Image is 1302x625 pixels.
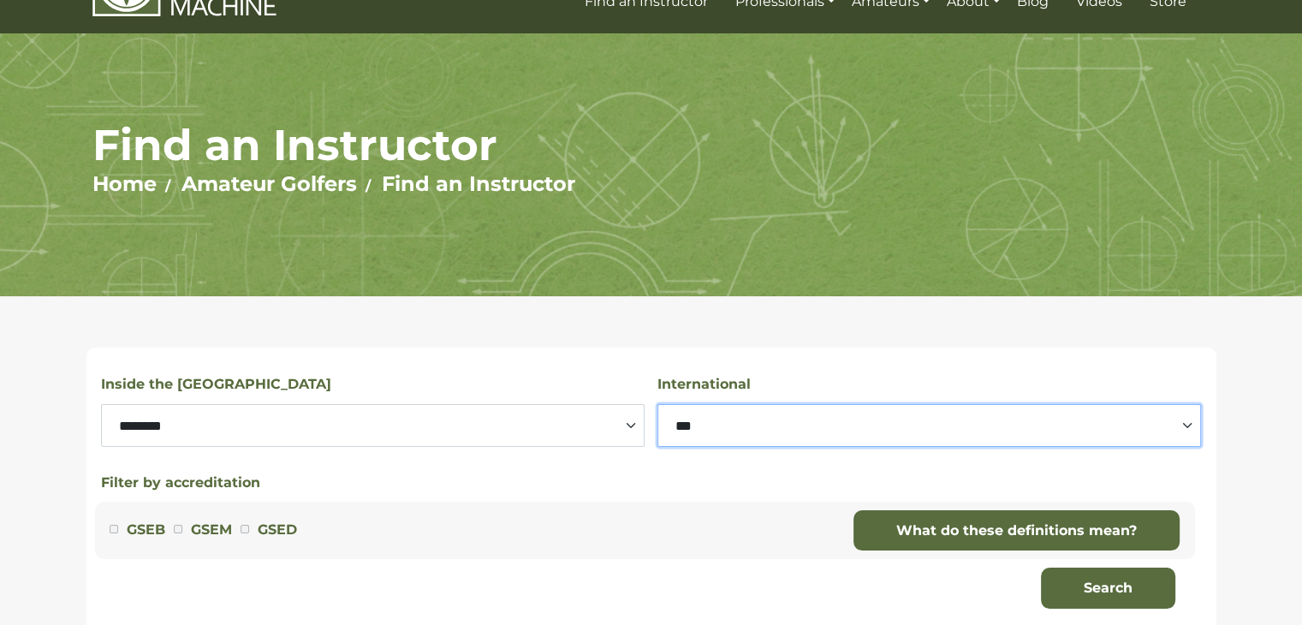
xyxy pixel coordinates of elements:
a: What do these definitions mean? [853,510,1180,551]
a: Find an Instructor [382,171,575,196]
button: Search [1041,568,1175,609]
h1: Find an Instructor [92,119,1210,171]
label: GSEB [127,519,165,541]
label: GSED [258,519,297,541]
select: Select a state [101,404,645,447]
label: Inside the [GEOGRAPHIC_DATA] [101,373,331,396]
a: Amateur Golfers [181,171,357,196]
button: Filter by accreditation [101,473,260,493]
a: Home [92,171,157,196]
label: GSEM [191,519,232,541]
select: Select a country [657,404,1201,447]
label: International [657,373,751,396]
